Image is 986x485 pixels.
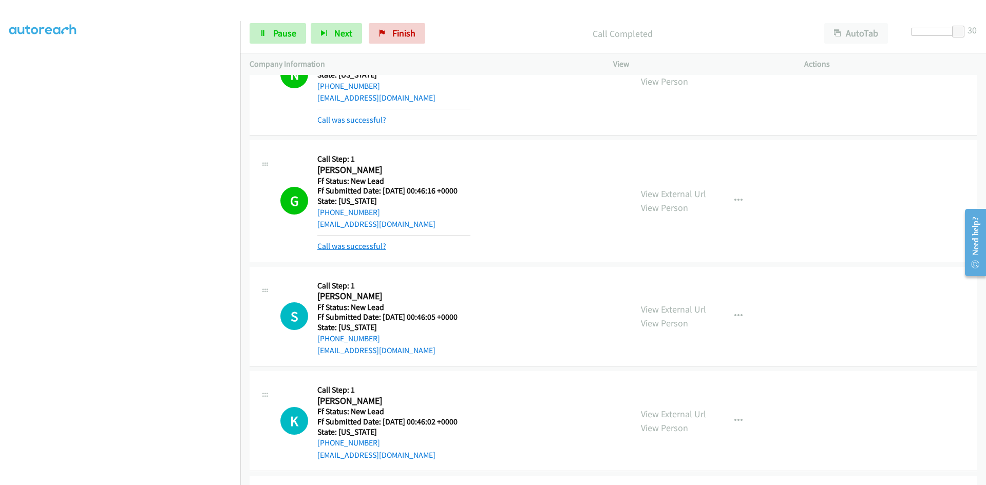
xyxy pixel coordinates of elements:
[317,154,470,164] h5: Call Step: 1
[641,303,706,315] a: View External Url
[317,81,380,91] a: [PHONE_NUMBER]
[317,427,470,437] h5: State: [US_STATE]
[641,202,688,214] a: View Person
[317,241,386,251] a: Call was successful?
[317,176,470,186] h5: Ff Status: New Lead
[280,407,308,435] div: The call is yet to be attempted
[317,438,380,448] a: [PHONE_NUMBER]
[317,196,470,206] h5: State: [US_STATE]
[317,345,435,355] a: [EMAIL_ADDRESS][DOMAIN_NAME]
[613,58,786,70] p: View
[641,188,706,200] a: View External Url
[250,58,595,70] p: Company Information
[317,450,435,460] a: [EMAIL_ADDRESS][DOMAIN_NAME]
[317,93,435,103] a: [EMAIL_ADDRESS][DOMAIN_NAME]
[439,27,806,41] p: Call Completed
[392,27,415,39] span: Finish
[317,207,380,217] a: [PHONE_NUMBER]
[280,302,308,330] h1: S
[280,302,308,330] div: The call is yet to be attempted
[311,23,362,44] button: Next
[317,312,470,322] h5: Ff Submitted Date: [DATE] 00:46:05 +0000
[317,164,470,176] h2: [PERSON_NAME]
[317,334,380,343] a: [PHONE_NUMBER]
[369,23,425,44] a: Finish
[804,58,977,70] p: Actions
[641,75,688,87] a: View Person
[317,395,470,407] h2: [PERSON_NAME]
[250,23,306,44] a: Pause
[317,115,386,125] a: Call was successful?
[317,302,470,313] h5: Ff Status: New Lead
[317,417,470,427] h5: Ff Submitted Date: [DATE] 00:46:02 +0000
[317,70,470,80] h5: State: [US_STATE]
[280,187,308,215] h1: G
[334,27,352,39] span: Next
[317,290,470,302] h2: [PERSON_NAME]
[317,322,470,333] h5: State: [US_STATE]
[824,23,888,44] button: AutoTab
[641,408,706,420] a: View External Url
[317,281,470,291] h5: Call Step: 1
[317,219,435,229] a: [EMAIL_ADDRESS][DOMAIN_NAME]
[641,422,688,434] a: View Person
[280,407,308,435] h1: K
[317,186,470,196] h5: Ff Submitted Date: [DATE] 00:46:16 +0000
[641,317,688,329] a: View Person
[956,202,986,283] iframe: Resource Center
[273,27,296,39] span: Pause
[280,61,308,88] h1: N
[317,385,470,395] h5: Call Step: 1
[317,406,470,417] h5: Ff Status: New Lead
[968,23,977,37] div: 30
